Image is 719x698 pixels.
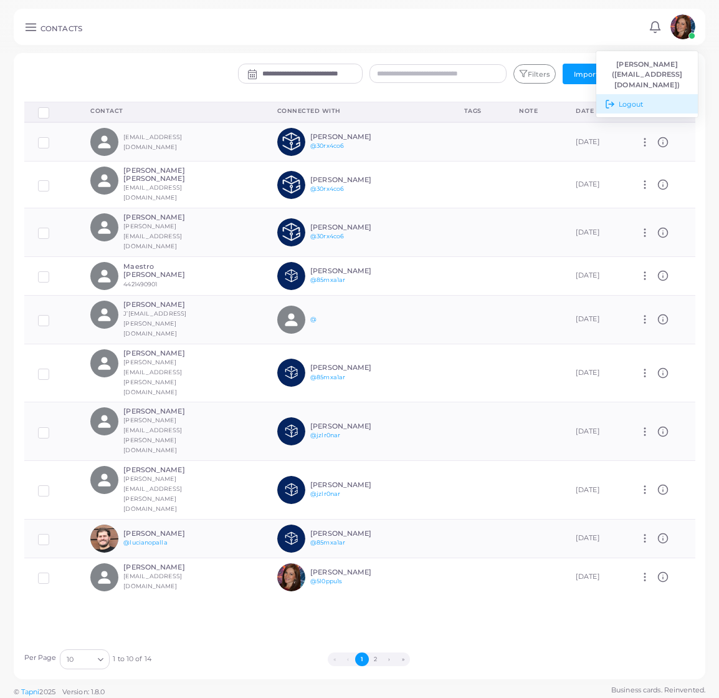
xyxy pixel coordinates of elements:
[283,311,300,328] svg: person fill
[123,563,215,571] h6: [PERSON_NAME]
[24,653,57,663] label: Per Page
[310,422,402,430] h6: [PERSON_NAME]
[123,213,215,221] h6: [PERSON_NAME]
[576,533,612,543] div: [DATE]
[310,185,344,192] a: @30rx4co6
[151,652,586,666] ul: Pagination
[123,539,167,546] a: @lucianopalla
[96,569,113,586] svg: person fill
[513,64,556,84] button: Filters
[123,475,182,512] small: [PERSON_NAME][EMAIL_ADDRESS][PERSON_NAME][DOMAIN_NAME]
[670,14,695,39] img: avatar
[667,14,698,39] a: avatar
[277,476,305,504] img: avatar
[310,578,342,584] a: @5l0ppu1s
[123,184,182,201] small: [EMAIL_ADDRESS][DOMAIN_NAME]
[310,316,317,322] a: @
[40,24,82,33] h5: CONTACTS
[310,374,345,381] a: @85mxa1ar
[123,167,215,183] h6: [PERSON_NAME] [PERSON_NAME]
[563,64,618,84] button: Import
[123,530,215,538] h6: [PERSON_NAME]
[67,653,74,666] span: 10
[576,107,617,115] div: Date
[14,687,105,697] span: ©
[576,180,612,190] div: [DATE]
[576,427,612,437] div: [DATE]
[310,481,402,489] h6: [PERSON_NAME]
[60,649,110,669] div: Search for option
[396,652,410,666] button: Go to last page
[90,107,250,115] div: Contact
[96,172,113,189] svg: person fill
[310,267,402,275] h6: [PERSON_NAME]
[75,652,93,666] input: Search for option
[355,652,369,666] button: Go to page 1
[123,263,215,279] h6: Maestro [PERSON_NAME]
[576,271,612,281] div: [DATE]
[310,142,344,149] a: @30rx4co6
[21,687,40,696] a: Tapni
[277,359,305,387] img: avatar
[310,568,402,576] h6: [PERSON_NAME]
[123,573,182,589] small: [EMAIL_ADDRESS][DOMAIN_NAME]
[123,466,215,474] h6: [PERSON_NAME]
[123,349,215,357] h6: [PERSON_NAME]
[576,572,612,582] div: [DATE]
[96,306,113,323] svg: person fill
[596,51,698,118] ul: avatar
[310,223,402,231] h6: [PERSON_NAME]
[123,133,182,150] small: [EMAIL_ADDRESS][DOMAIN_NAME]
[123,407,215,415] h6: [PERSON_NAME]
[96,268,113,284] svg: person fill
[310,276,345,283] a: @85mxa1ar
[576,485,612,495] div: [DATE]
[576,368,612,378] div: [DATE]
[310,432,340,439] a: @jzlr0nar
[123,310,186,337] small: J’[EMAIL_ADDRESS][PERSON_NAME][DOMAIN_NAME]
[39,687,55,697] span: 2025
[123,301,215,309] h6: [PERSON_NAME]
[310,539,345,546] a: @85mxa1ar
[310,176,402,184] h6: [PERSON_NAME]
[96,413,113,430] svg: person fill
[464,107,492,115] div: Tags
[277,417,305,445] img: avatar
[576,137,612,147] div: [DATE]
[123,281,157,288] small: 4421490901
[123,359,182,395] small: [PERSON_NAME][EMAIL_ADDRESS][PERSON_NAME][DOMAIN_NAME]
[96,472,113,488] svg: person fill
[123,417,182,453] small: [PERSON_NAME][EMAIL_ADDRESS][PERSON_NAME][DOMAIN_NAME]
[310,530,402,538] h6: [PERSON_NAME]
[277,171,305,199] img: avatar
[62,687,105,696] span: Version: 1.8.0
[277,262,305,290] img: avatar
[123,223,182,250] small: [PERSON_NAME][EMAIL_ADDRESS][DOMAIN_NAME]
[277,107,437,115] div: Connected With
[96,355,113,372] svg: person fill
[90,525,118,553] img: avatar
[24,102,77,122] th: Row-selection
[369,652,383,666] button: Go to page 2
[519,107,548,115] div: Note
[576,314,612,324] div: [DATE]
[96,219,113,236] svg: person fill
[96,133,113,150] svg: person fill
[277,218,305,246] img: avatar
[277,525,305,553] img: avatar
[619,99,644,110] span: Logout
[310,133,402,141] h6: [PERSON_NAME]
[383,652,396,666] button: Go to next page
[277,563,305,591] img: avatar
[310,233,344,240] a: @30rx4co6
[310,364,402,372] h6: [PERSON_NAME]
[611,685,705,696] span: Business cards. Reinvented.
[310,490,340,497] a: @jzlr0nar
[277,128,305,156] img: avatar
[576,228,612,238] div: [DATE]
[113,654,151,664] span: 1 to 10 of 14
